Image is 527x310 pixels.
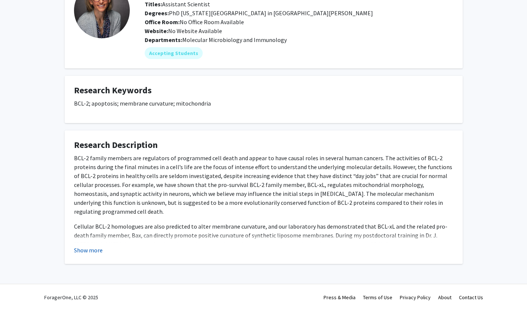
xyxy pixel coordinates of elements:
[145,18,180,26] b: Office Room:
[145,18,244,26] span: No Office Room Available
[74,223,450,275] span: Cellular BCL-2 homologues are also predicted to alter membrane curvature, and our laboratory has ...
[74,99,453,108] p: BCL-2; apoptosis; membrane curvature; mitochondria
[74,246,103,255] button: Show more
[145,36,182,43] b: Departments:
[74,154,453,216] p: BCL-2 family members are regulators of programmed cell death and appear to have causal roles in s...
[74,85,453,96] h4: Research Keywords
[400,294,431,301] a: Privacy Policy
[145,0,162,8] b: Titles:
[145,9,169,17] b: Degrees:
[74,140,453,151] h4: Research Description
[459,294,483,301] a: Contact Us
[363,294,392,301] a: Terms of Use
[145,0,210,8] span: Assistant Scientist
[324,294,356,301] a: Press & Media
[145,9,373,17] span: PhD [US_STATE][GEOGRAPHIC_DATA] in [GEOGRAPHIC_DATA][PERSON_NAME]
[6,277,32,304] iframe: Chat
[145,27,168,35] b: Website:
[145,47,203,59] mat-chip: Accepting Students
[182,36,287,43] span: Molecular Microbiology and Immunology
[145,27,222,35] span: No Website Available
[438,294,452,301] a: About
